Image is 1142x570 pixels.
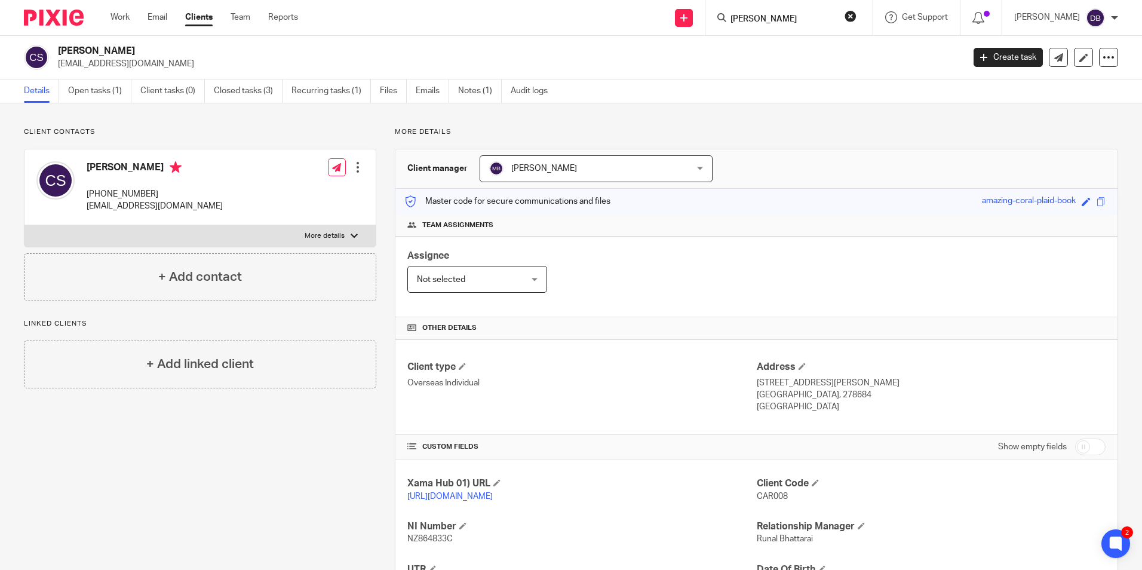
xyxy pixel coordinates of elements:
[407,163,468,174] h3: Client manager
[1121,526,1133,538] div: 2
[489,161,504,176] img: svg%3E
[757,361,1106,373] h4: Address
[845,10,856,22] button: Clear
[87,161,223,176] h4: [PERSON_NAME]
[158,268,242,286] h4: + Add contact
[1086,8,1105,27] img: svg%3E
[58,45,776,57] h2: [PERSON_NAME]
[757,535,813,543] span: Runal Bhattarai
[458,79,502,103] a: Notes (1)
[24,319,376,329] p: Linked clients
[1014,11,1080,23] p: [PERSON_NAME]
[982,195,1076,209] div: amazing-coral-plaid-book
[757,401,1106,413] p: [GEOGRAPHIC_DATA]
[729,14,837,25] input: Search
[407,251,449,261] span: Assignee
[146,355,254,373] h4: + Add linked client
[416,79,449,103] a: Emails
[268,11,298,23] a: Reports
[404,195,610,207] p: Master code for secure communications and files
[110,11,130,23] a: Work
[407,377,756,389] p: Overseas Individual
[24,10,84,26] img: Pixie
[422,220,493,230] span: Team assignments
[148,11,167,23] a: Email
[422,323,477,333] span: Other details
[407,477,756,490] h4: Xama Hub 01) URL
[417,275,465,284] span: Not selected
[24,79,59,103] a: Details
[407,520,756,533] h4: NI Number
[87,188,223,200] p: [PHONE_NUMBER]
[170,161,182,173] i: Primary
[757,377,1106,389] p: [STREET_ADDRESS][PERSON_NAME]
[511,164,577,173] span: [PERSON_NAME]
[407,492,493,501] a: [URL][DOMAIN_NAME]
[185,11,213,23] a: Clients
[87,200,223,212] p: [EMAIL_ADDRESS][DOMAIN_NAME]
[974,48,1043,67] a: Create task
[214,79,283,103] a: Closed tasks (3)
[380,79,407,103] a: Files
[757,389,1106,401] p: [GEOGRAPHIC_DATA], 278684
[140,79,205,103] a: Client tasks (0)
[757,477,1106,490] h4: Client Code
[24,127,376,137] p: Client contacts
[395,127,1118,137] p: More details
[305,231,345,241] p: More details
[407,535,453,543] span: NZ864833C
[291,79,371,103] a: Recurring tasks (1)
[231,11,250,23] a: Team
[757,520,1106,533] h4: Relationship Manager
[24,45,49,70] img: svg%3E
[36,161,75,200] img: svg%3E
[998,441,1067,453] label: Show empty fields
[902,13,948,22] span: Get Support
[407,361,756,373] h4: Client type
[68,79,131,103] a: Open tasks (1)
[757,492,788,501] span: CAR008
[407,442,756,452] h4: CUSTOM FIELDS
[58,58,956,70] p: [EMAIL_ADDRESS][DOMAIN_NAME]
[511,79,557,103] a: Audit logs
